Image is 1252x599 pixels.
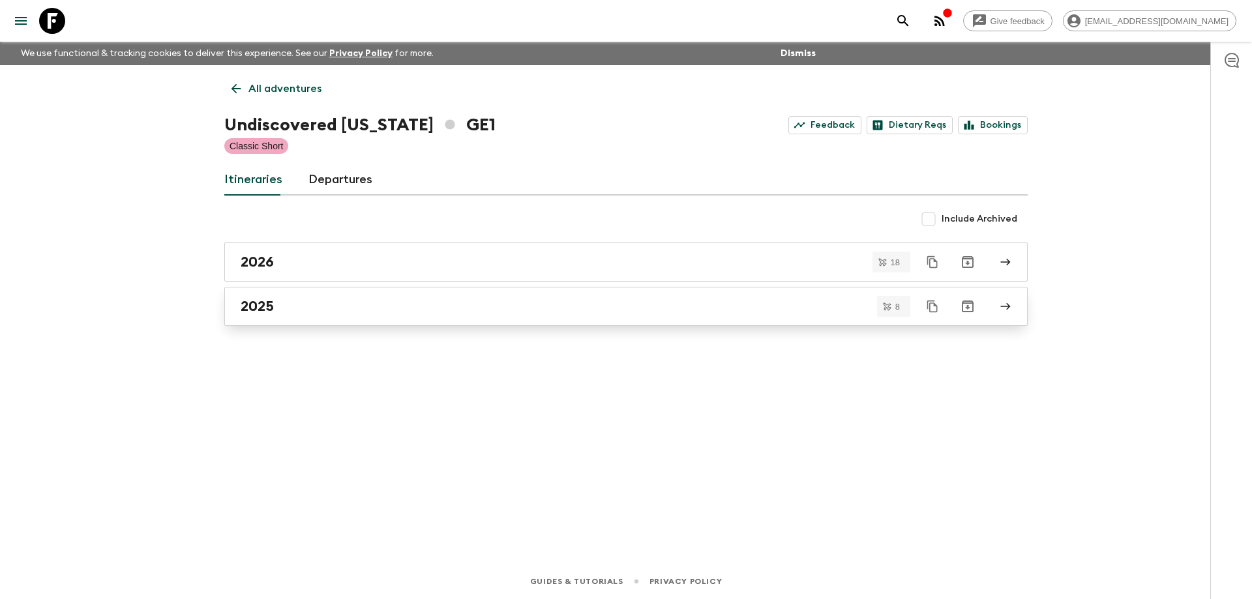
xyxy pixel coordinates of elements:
[921,250,944,274] button: Duplicate
[963,10,1052,31] a: Give feedback
[955,249,981,275] button: Archive
[230,139,283,153] p: Classic Short
[224,287,1028,326] a: 2025
[530,574,623,589] a: Guides & Tutorials
[890,8,916,34] button: search adventures
[248,81,321,96] p: All adventures
[1063,10,1236,31] div: [EMAIL_ADDRESS][DOMAIN_NAME]
[224,164,282,196] a: Itineraries
[921,295,944,318] button: Duplicate
[224,76,329,102] a: All adventures
[777,44,819,63] button: Dismiss
[224,112,496,138] h1: Undiscovered [US_STATE] GE1
[308,164,372,196] a: Departures
[788,116,861,134] a: Feedback
[329,49,393,58] a: Privacy Policy
[241,298,274,315] h2: 2025
[241,254,274,270] h2: 2026
[955,293,981,319] button: Archive
[1078,16,1236,26] span: [EMAIL_ADDRESS][DOMAIN_NAME]
[649,574,722,589] a: Privacy Policy
[958,116,1028,134] a: Bookings
[883,258,908,267] span: 18
[942,212,1017,226] span: Include Archived
[887,302,908,311] span: 8
[983,16,1052,26] span: Give feedback
[867,116,953,134] a: Dietary Reqs
[8,8,34,34] button: menu
[16,42,439,65] p: We use functional & tracking cookies to deliver this experience. See our for more.
[224,242,1028,282] a: 2026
